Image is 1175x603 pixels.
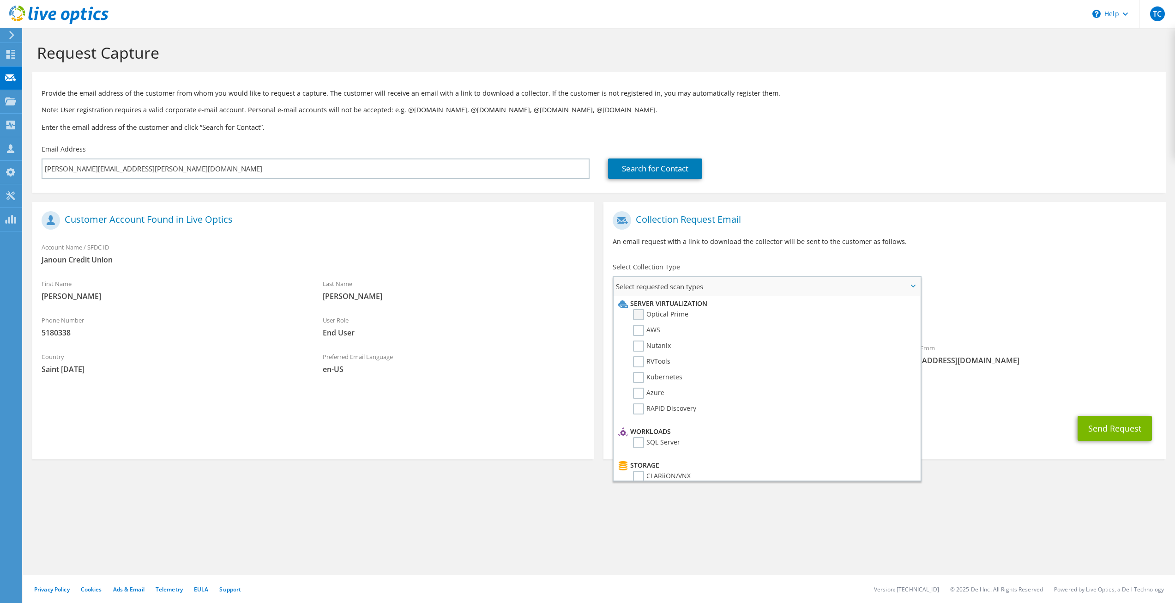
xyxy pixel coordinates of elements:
li: Powered by Live Optics, a Dell Technology [1054,585,1164,593]
li: © 2025 Dell Inc. All Rights Reserved [950,585,1043,593]
a: Ads & Email [113,585,145,593]
span: [PERSON_NAME] [323,291,585,301]
span: Janoun Credit Union [42,255,585,265]
a: Telemetry [156,585,183,593]
label: CLARiiON/VNX [633,471,691,482]
h1: Collection Request Email [613,211,1151,230]
span: Select requested scan types [614,277,920,296]
label: Optical Prime [633,309,688,320]
div: Phone Number [32,311,313,342]
span: Saint [DATE] [42,364,304,374]
a: Cookies [81,585,102,593]
p: Note: User registration requires a valid corporate e-mail account. Personal e-mail accounts will ... [42,105,1157,115]
div: CC & Reply To [603,375,1165,407]
span: 5180338 [42,328,304,338]
li: Storage [616,460,915,471]
h1: Request Capture [37,43,1157,62]
span: End User [323,328,585,338]
li: Workloads [616,426,915,437]
div: Country [32,347,313,379]
h3: Enter the email address of the customer and click “Search for Contact”. [42,122,1157,132]
li: Server Virtualization [616,298,915,309]
div: Last Name [313,274,595,306]
div: User Role [313,311,595,342]
label: AWS [633,325,660,336]
label: Azure [633,388,664,399]
label: Select Collection Type [613,262,680,272]
div: Requested Collections [603,299,1165,334]
label: RAPID Discovery [633,403,696,414]
div: Account Name / SFDC ID [32,238,594,269]
span: [EMAIL_ADDRESS][DOMAIN_NAME] [894,355,1157,365]
a: Search for Contact [608,158,702,179]
label: Kubernetes [633,372,682,383]
h1: Customer Account Found in Live Optics [42,211,580,230]
div: First Name [32,274,313,306]
label: RVTools [633,356,670,367]
span: en-US [323,364,585,374]
li: Version: [TECHNICAL_ID] [874,585,939,593]
label: SQL Server [633,437,680,448]
div: To [603,338,885,370]
a: EULA [194,585,208,593]
a: Support [219,585,241,593]
p: An email request with a link to download the collector will be sent to the customer as follows. [613,237,1156,247]
span: TC [1150,6,1165,21]
p: Provide the email address of the customer from whom you would like to request a capture. The cust... [42,88,1157,98]
span: [PERSON_NAME] [42,291,304,301]
div: Sender & From [885,338,1166,370]
a: Privacy Policy [34,585,70,593]
label: Nutanix [633,341,671,352]
div: Preferred Email Language [313,347,595,379]
button: Send Request [1078,416,1152,441]
label: Email Address [42,145,86,154]
svg: \n [1092,10,1101,18]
